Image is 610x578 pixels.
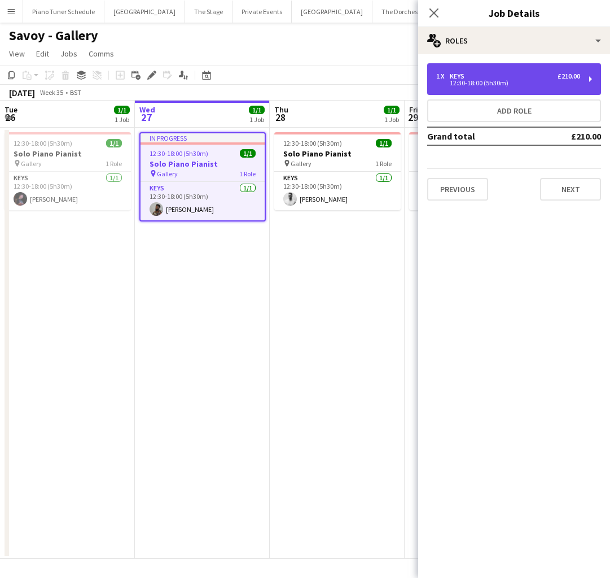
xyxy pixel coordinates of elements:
span: 1/1 [114,106,130,114]
span: Jobs [60,49,77,59]
app-job-card: 12:30-18:00 (5h30m)1/1Solo Piano Pianist Gallery1 RoleKeys1/112:30-18:00 (5h30m)[PERSON_NAME] [5,132,131,210]
button: Private Events [232,1,292,23]
div: Keys [450,72,469,80]
button: [GEOGRAPHIC_DATA] [292,1,372,23]
button: Previous [427,178,488,201]
span: 1/1 [240,149,256,158]
span: Edit [36,49,49,59]
button: The Stage [185,1,232,23]
span: 1/1 [249,106,265,114]
div: [DATE] [9,87,35,98]
a: Comms [84,46,119,61]
div: 12:30-18:00 (5h30m) [436,80,580,86]
span: Gallery [21,159,42,168]
h3: Solo Piano Pianist [5,149,131,159]
div: £210.00 [558,72,580,80]
span: Tue [5,105,17,115]
span: Wed [139,105,155,115]
h3: Job Details [418,6,610,20]
a: Jobs [56,46,82,61]
span: 1 Role [375,159,392,168]
div: 1 Job [384,115,399,124]
app-job-card: In progress12:30-18:00 (5h30m)1/1Solo Piano Pianist Gallery1 RoleKeys1/112:30-18:00 (5h30m)[PERSO... [139,132,266,221]
a: Edit [32,46,54,61]
span: Week 35 [37,88,65,97]
span: 12:30-18:00 (5h30m) [14,139,72,147]
div: 1 x [436,72,450,80]
span: Gallery [291,159,311,168]
span: 1/1 [384,106,400,114]
span: 1/1 [106,139,122,147]
button: The Dorchester - Vesper Bar [372,1,469,23]
div: In progress [141,133,265,142]
button: [GEOGRAPHIC_DATA] [104,1,185,23]
h3: Solo Piano Pianist [141,159,265,169]
span: Comms [89,49,114,59]
app-card-role: Keys1/112:30-18:00 (5h30m)[PERSON_NAME] [409,172,536,210]
app-card-role: Keys1/112:30-18:00 (5h30m)[PERSON_NAME] [274,172,401,210]
span: 28 [273,111,288,124]
app-job-card: 12:30-18:00 (5h30m)1/1Solo Piano Pianist Gallery1 RoleKeys1/112:30-18:00 (5h30m)[PERSON_NAME] [409,132,536,210]
span: 12:30-18:00 (5h30m) [283,139,342,147]
span: 26 [3,111,17,124]
span: 1 Role [239,170,256,178]
td: Grand total [427,127,534,145]
div: 1 Job [249,115,264,124]
span: 29 [407,111,418,124]
app-card-role: Keys1/112:30-18:00 (5h30m)[PERSON_NAME] [5,172,131,210]
button: Add role [427,99,601,122]
td: £210.00 [534,127,601,145]
div: 1 Job [115,115,129,124]
a: View [5,46,29,61]
span: 27 [138,111,155,124]
span: 1 Role [106,159,122,168]
div: Roles [418,27,610,54]
h3: Solo Piano Pianist [274,149,401,159]
app-job-card: 12:30-18:00 (5h30m)1/1Solo Piano Pianist Gallery1 RoleKeys1/112:30-18:00 (5h30m)[PERSON_NAME] [274,132,401,210]
div: BST [70,88,81,97]
span: 12:30-18:00 (5h30m) [150,149,208,158]
h1: Savoy - Gallery [9,27,98,44]
span: 1/1 [376,139,392,147]
span: Gallery [157,170,178,178]
span: View [9,49,25,59]
button: Next [540,178,601,201]
h3: Solo Piano Pianist [409,149,536,159]
span: Fri [409,105,418,115]
span: Thu [274,105,288,115]
app-card-role: Keys1/112:30-18:00 (5h30m)[PERSON_NAME] [141,182,265,220]
button: Piano Tuner Schedule [23,1,104,23]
